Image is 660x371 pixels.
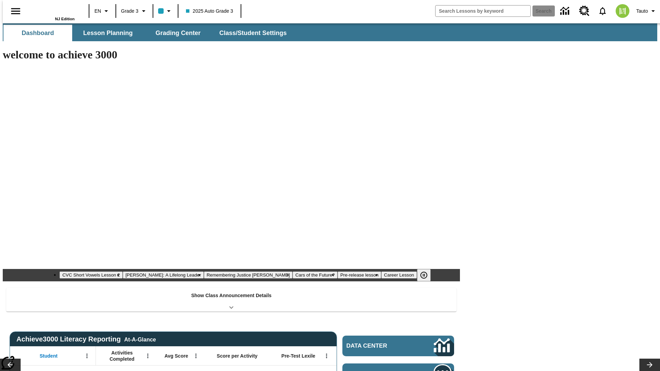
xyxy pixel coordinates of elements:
[16,335,156,343] span: Achieve3000 Literacy Reporting
[55,17,75,21] span: NJ Edition
[3,25,72,41] button: Dashboard
[40,353,57,359] span: Student
[6,288,456,312] div: Show Class Announcement Details
[91,5,113,17] button: Language: EN, Select a language
[3,25,293,41] div: SubNavbar
[191,292,272,299] p: Show Class Announcement Details
[83,29,133,37] span: Lesson Planning
[217,353,258,359] span: Score per Activity
[3,23,657,41] div: SubNavbar
[74,25,142,41] button: Lesson Planning
[214,25,292,41] button: Class/Student Settings
[95,8,101,15] span: EN
[59,271,122,279] button: Slide 1 CVC Short Vowels Lesson 2
[164,353,188,359] span: Avg Score
[186,8,233,15] span: 2025 Auto Grade 3
[338,271,381,279] button: Slide 5 Pre-release lesson
[616,4,629,18] img: avatar image
[143,351,153,361] button: Open Menu
[321,351,332,361] button: Open Menu
[5,1,26,21] button: Open side menu
[381,271,417,279] button: Slide 6 Career Lesson
[594,2,612,20] a: Notifications
[639,359,660,371] button: Lesson carousel, Next
[417,269,438,281] div: Pause
[636,8,648,15] span: Tauto
[30,2,75,21] div: Home
[612,2,634,20] button: Select a new avatar
[118,5,151,17] button: Grade: Grade 3, Select a grade
[30,3,75,17] a: Home
[282,353,316,359] span: Pre-Test Lexile
[123,271,204,279] button: Slide 2 Dianne Feinstein: A Lifelong Leader
[417,269,431,281] button: Pause
[155,5,176,17] button: Class color is light blue. Change class color
[121,8,139,15] span: Grade 3
[342,336,454,356] a: Data Center
[191,351,201,361] button: Open Menu
[436,5,530,16] input: search field
[144,25,212,41] button: Grading Center
[346,342,411,349] span: Data Center
[575,2,594,20] a: Resource Center, Will open in new tab
[155,29,200,37] span: Grading Center
[3,48,460,61] h1: welcome to achieve 3000
[124,335,156,343] div: At-A-Glance
[634,5,660,17] button: Profile/Settings
[22,29,54,37] span: Dashboard
[293,271,338,279] button: Slide 4 Cars of the Future?
[556,2,575,21] a: Data Center
[82,351,92,361] button: Open Menu
[219,29,287,37] span: Class/Student Settings
[99,350,145,362] span: Activities Completed
[204,271,293,279] button: Slide 3 Remembering Justice O'Connor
